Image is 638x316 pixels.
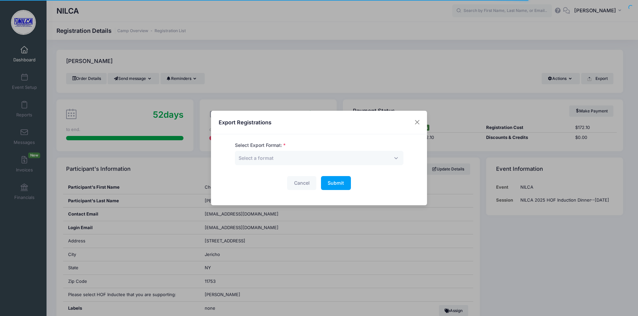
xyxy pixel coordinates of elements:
[411,116,423,128] button: Close
[321,176,351,190] button: Submit
[239,155,273,161] span: Select a format
[287,176,316,190] button: Cancel
[328,180,344,186] span: Submit
[219,118,271,126] h4: Export Registrations
[239,155,273,161] span: Select a format
[235,142,286,149] label: Select Export Format:
[235,151,403,165] span: Select a format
